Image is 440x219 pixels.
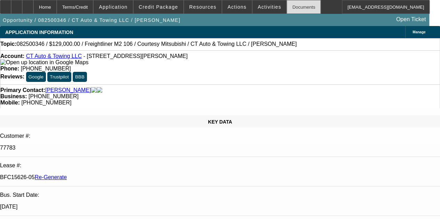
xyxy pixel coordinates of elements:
span: Application [99,4,127,10]
span: Credit Package [139,4,178,10]
strong: Primary Contact: [0,87,45,93]
span: Manage [413,30,425,34]
button: Application [94,0,133,14]
strong: Account: [0,53,24,59]
strong: Phone: [0,66,19,71]
span: Opportunity / 082500346 / CT Auto & Towing LLC / [PERSON_NAME] [3,17,180,23]
a: Open Ticket [393,14,429,25]
span: Activities [258,4,281,10]
a: View Google Maps [0,59,88,65]
span: [PHONE_NUMBER] [21,66,71,71]
span: [PHONE_NUMBER] [29,93,79,99]
span: Actions [227,4,247,10]
a: CT Auto & Towing LLC [26,53,82,59]
span: Resources [189,4,216,10]
span: APPLICATION INFORMATION [5,30,73,35]
span: KEY DATA [208,119,232,125]
button: Actions [222,0,252,14]
strong: Mobile: [0,100,20,106]
a: [PERSON_NAME] [45,87,91,93]
button: Google [26,72,46,82]
button: BBB [73,72,87,82]
strong: Topic: [0,41,17,47]
a: Re-Generate [35,174,67,180]
img: Open up location in Google Maps [0,59,88,66]
button: Trustpilot [47,72,71,82]
span: 082500346 / $129,000.00 / Freightliner M2 106 / Courtesy Mitsubishi / CT Auto & Towing LLC / [PER... [17,41,297,47]
span: [PHONE_NUMBER] [21,100,71,106]
strong: Business: [0,93,27,99]
button: Resources [184,0,222,14]
strong: Reviews: [0,74,24,79]
button: Activities [253,0,287,14]
button: Credit Package [134,0,183,14]
img: facebook-icon.png [91,87,97,93]
span: - [STREET_ADDRESS][PERSON_NAME] [83,53,188,59]
img: linkedin-icon.png [97,87,102,93]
